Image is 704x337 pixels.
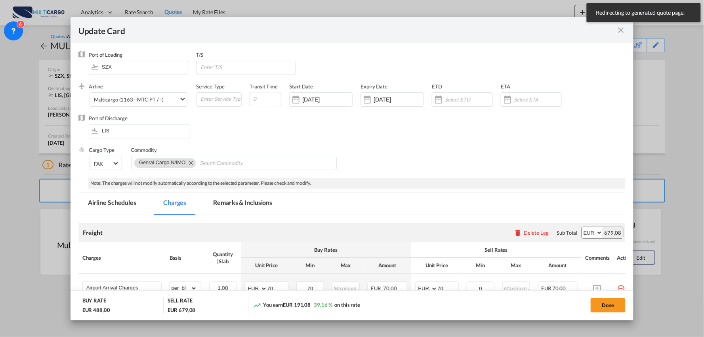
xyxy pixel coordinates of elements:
th: Max [498,258,534,273]
div: Update Card [78,25,616,35]
img: cargo.png [78,146,85,153]
div: EUR 488,00 [82,306,110,314]
div: Note: The charges will not modify automatically according to the selected parameter. Please check... [88,178,626,189]
div: Basis [170,254,201,261]
label: ETA [501,83,510,90]
input: Search Commodity [200,157,272,170]
md-tab-item: Remarks & Inclusions [204,193,282,215]
span: EUR [371,285,382,291]
md-select: Select Cargo type: FAK [90,156,122,170]
label: Transit Time [250,83,278,90]
input: Maximum Amount [333,282,359,294]
input: Charge Name [86,282,161,294]
md-icon: icon-close fg-AAA8AD m-0 pointer [616,25,626,35]
md-tab-item: Charges [154,193,196,215]
div: Sell Rates [415,246,578,253]
span: 70,00 [383,285,397,291]
span: Redirecting to generated quote page. [594,9,694,17]
button: Done [591,298,626,312]
div: You earn on this rate [253,301,360,310]
label: Airline [89,83,103,90]
input: Select ETA [514,96,561,103]
div: SELL RATE [168,297,192,306]
span: 39,16 % [314,302,332,308]
label: Start Date [289,83,313,90]
label: Service Type [196,83,225,90]
input: Select ETD [445,96,492,103]
label: Port of Discharge [89,115,128,121]
input: 70 [267,282,288,294]
md-dialog: Update Card Port ... [71,17,634,320]
md-icon: icon-trending-up [253,301,261,309]
input: Minimum Amount [467,282,494,294]
md-pagination-wrapper: Use the left and right arrow keys to navigate between tabs [78,193,290,215]
th: Min [463,258,498,273]
input: Minimum Amount [297,282,324,294]
button: Remove Genral Cargo N/IMO [184,159,196,167]
label: Port of Loading [89,52,123,58]
label: ETD [432,83,442,90]
md-chips-wrap: Chips container. Use arrow keys to select chips. [132,156,337,170]
div: Multicargo (1163--MTC-PT / -) [94,96,164,103]
div: Genral Cargo N/IMO. Press delete to remove this chip. [139,159,187,167]
label: Commodity [131,147,157,153]
md-tab-item: Airline Schedules [78,193,146,215]
th: Unit Price [411,258,463,273]
span: EUR [542,285,551,291]
span: 1,00 [217,285,228,291]
th: Max [328,258,364,273]
input: Start Date [302,96,352,103]
span: Genral Cargo N/IMO [139,159,185,165]
input: Enter Port of Loading [93,61,188,73]
div: Buy Rates [245,246,407,253]
div: EUR 679,08 [168,306,195,314]
input: 0 [250,92,281,106]
input: Expiry Date [374,96,424,103]
div: Charges [82,254,162,261]
input: 70 [438,282,458,294]
th: Unit Price [241,258,292,273]
th: Amount [534,258,582,273]
div: FAK [94,161,103,167]
span: 70,00 [552,285,566,291]
span: EUR 191,08 [283,302,311,308]
md-icon: icon-delete [514,229,522,237]
button: Delete Leg [514,230,549,236]
input: Enter T/S [200,61,295,73]
input: Enter Service Type [200,93,242,105]
label: T/S [196,52,204,58]
th: Comments [582,242,613,273]
label: Expiry Date [361,83,387,90]
md-select: Select Airline: Multicargo (1163--MTC-PT / -) [90,92,187,107]
div: Sub Total [557,229,578,236]
div: Delete Leg [524,230,549,236]
th: Amount [364,258,411,273]
input: Enter Port of Discharge [93,124,190,136]
div: Freight [82,228,103,237]
label: Cargo Type [89,147,114,153]
input: Maximum Amount [503,282,530,294]
div: BUY RATE [82,297,106,306]
md-input-container: Airport Arrival Charges [83,282,161,294]
select: per_bl [170,282,197,295]
div: Quantity | Slab [209,251,237,265]
th: Min [292,258,328,273]
th: Action [613,242,640,273]
md-icon: icon-minus-circle-outline red-400-fg pt-7 [617,281,625,289]
div: 679,08 [603,227,623,238]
